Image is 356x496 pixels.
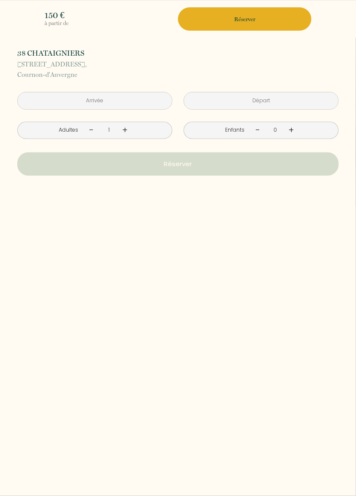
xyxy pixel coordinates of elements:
[20,159,336,169] p: Réserver
[44,19,176,27] p: à partir de
[184,92,338,109] input: Départ
[59,126,78,134] div: Adultes
[17,59,339,80] p: Cournon-d'Auvergne
[225,126,245,134] div: Enfants
[17,47,339,59] p: 38 CHATAIGNIERS
[255,123,260,137] a: -
[44,11,176,19] p: 150 €
[102,126,116,134] div: 1
[17,152,339,176] button: Réserver
[122,123,127,137] a: +
[289,123,294,137] a: +
[18,92,172,109] input: Arrivée
[269,126,282,134] div: 0
[89,123,94,137] a: -
[181,15,308,23] p: Réserver
[17,59,339,70] span: [STREET_ADDRESS],
[178,7,311,31] button: Réserver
